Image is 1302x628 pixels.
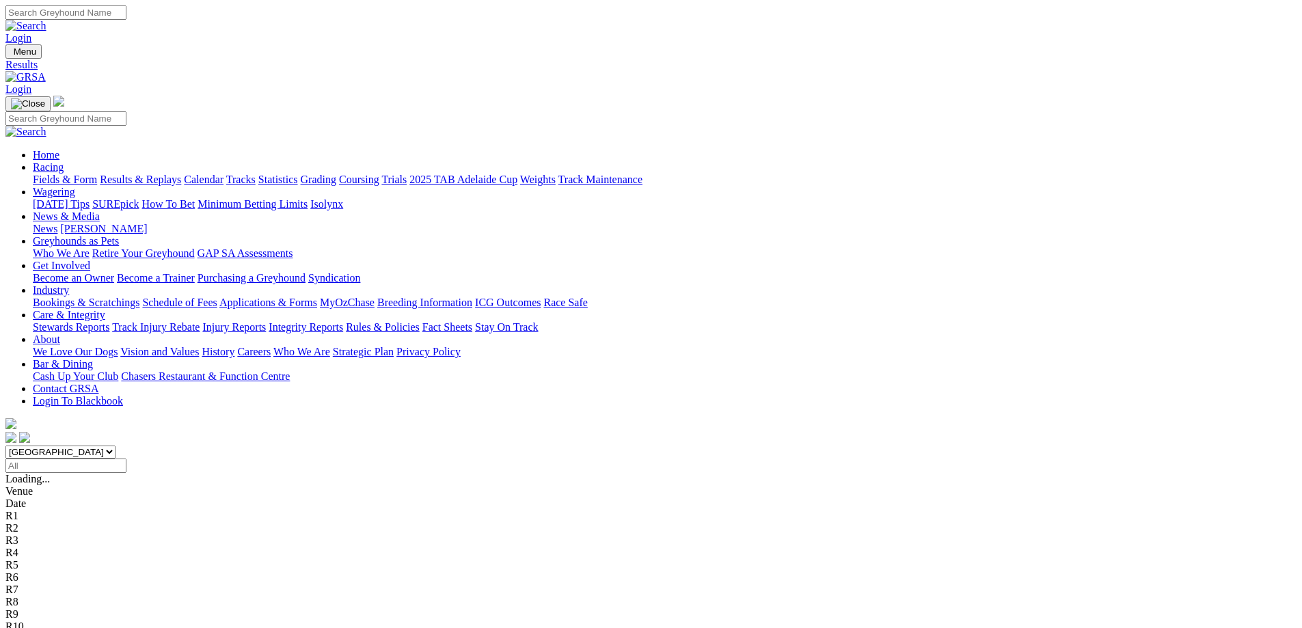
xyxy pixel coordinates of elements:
a: Bar & Dining [33,358,93,370]
img: logo-grsa-white.png [5,418,16,429]
div: R7 [5,584,1297,596]
div: R4 [5,547,1297,559]
a: Isolynx [310,198,343,210]
a: About [33,333,60,345]
div: Get Involved [33,272,1297,284]
a: Injury Reports [202,321,266,333]
div: Greyhounds as Pets [33,247,1297,260]
div: R5 [5,559,1297,571]
input: Select date [5,459,126,473]
a: 2025 TAB Adelaide Cup [409,174,517,185]
a: We Love Our Dogs [33,346,118,357]
a: GAP SA Assessments [198,247,293,259]
input: Search [5,5,126,20]
a: Fact Sheets [422,321,472,333]
img: Search [5,126,46,138]
div: Care & Integrity [33,321,1297,333]
a: Contact GRSA [33,383,98,394]
div: R3 [5,534,1297,547]
a: Coursing [339,174,379,185]
span: Loading... [5,473,50,484]
a: SUREpick [92,198,139,210]
a: Get Involved [33,260,90,271]
div: R8 [5,596,1297,608]
a: Cash Up Your Club [33,370,118,382]
a: [PERSON_NAME] [60,223,147,234]
a: Weights [520,174,556,185]
img: Close [11,98,45,109]
a: Chasers Restaurant & Function Centre [121,370,290,382]
a: Results & Replays [100,174,181,185]
a: Retire Your Greyhound [92,247,195,259]
span: Menu [14,46,36,57]
a: Who We Are [33,247,90,259]
div: R9 [5,608,1297,620]
a: Rules & Policies [346,321,420,333]
a: [DATE] Tips [33,198,90,210]
div: Date [5,497,1297,510]
a: Breeding Information [377,297,472,308]
div: Venue [5,485,1297,497]
div: R2 [5,522,1297,534]
a: Home [33,149,59,161]
a: Schedule of Fees [142,297,217,308]
a: Bookings & Scratchings [33,297,139,308]
a: Syndication [308,272,360,284]
a: Vision and Values [120,346,199,357]
img: twitter.svg [19,432,30,443]
a: Trials [381,174,407,185]
a: Integrity Reports [269,321,343,333]
div: R6 [5,571,1297,584]
img: Search [5,20,46,32]
div: News & Media [33,223,1297,235]
a: Care & Integrity [33,309,105,320]
a: How To Bet [142,198,195,210]
div: Racing [33,174,1297,186]
a: Login [5,83,31,95]
a: MyOzChase [320,297,375,308]
a: Become a Trainer [117,272,195,284]
div: R1 [5,510,1297,522]
a: Minimum Betting Limits [198,198,308,210]
img: facebook.svg [5,432,16,443]
a: Track Injury Rebate [112,321,200,333]
a: Careers [237,346,271,357]
a: Stay On Track [475,321,538,333]
a: Industry [33,284,69,296]
a: Racing [33,161,64,173]
input: Search [5,111,126,126]
a: Who We Are [273,346,330,357]
a: Tracks [226,174,256,185]
a: Applications & Forms [219,297,317,308]
a: Login To Blackbook [33,395,123,407]
div: Industry [33,297,1297,309]
a: Grading [301,174,336,185]
a: Login [5,32,31,44]
div: Bar & Dining [33,370,1297,383]
a: Greyhounds as Pets [33,235,119,247]
a: Become an Owner [33,272,114,284]
a: History [202,346,234,357]
a: Calendar [184,174,223,185]
button: Toggle navigation [5,96,51,111]
a: News & Media [33,210,100,222]
div: Wagering [33,198,1297,210]
a: Race Safe [543,297,587,308]
a: Privacy Policy [396,346,461,357]
a: Stewards Reports [33,321,109,333]
a: Strategic Plan [333,346,394,357]
div: About [33,346,1297,358]
a: Results [5,59,1297,71]
a: ICG Outcomes [475,297,541,308]
a: Track Maintenance [558,174,642,185]
img: GRSA [5,71,46,83]
a: Wagering [33,186,75,197]
a: News [33,223,57,234]
a: Statistics [258,174,298,185]
a: Purchasing a Greyhound [198,272,306,284]
button: Toggle navigation [5,44,42,59]
a: Fields & Form [33,174,97,185]
img: logo-grsa-white.png [53,96,64,107]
